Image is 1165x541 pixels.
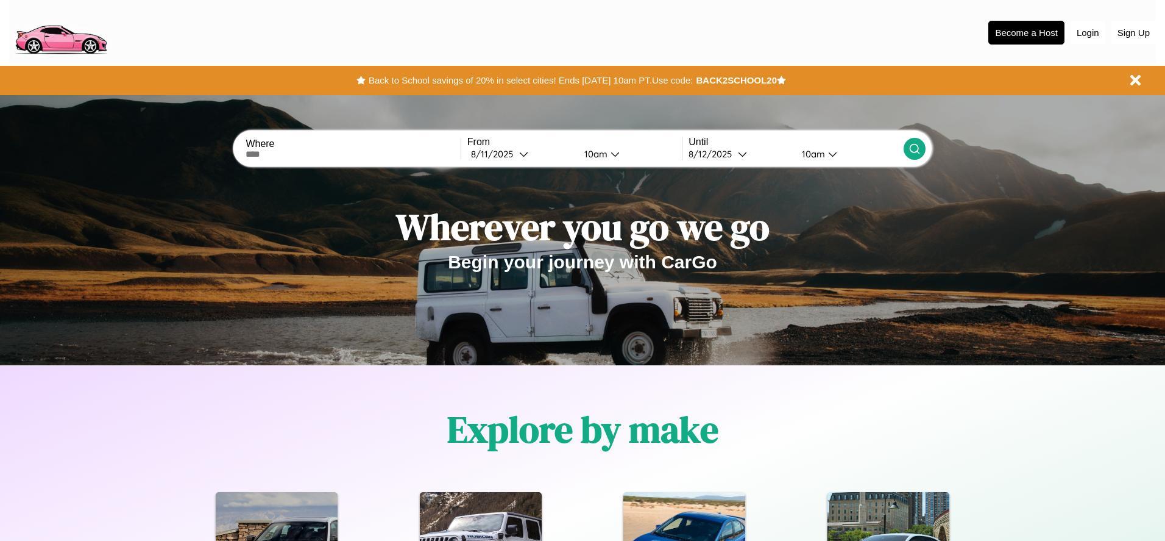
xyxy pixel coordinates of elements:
button: Become a Host [988,21,1064,45]
div: 8 / 12 / 2025 [689,148,738,160]
button: Back to School savings of 20% in select cities! Ends [DATE] 10am PT.Use code: [366,72,696,89]
button: 10am [575,148,682,160]
label: Where [246,138,460,149]
img: logo [9,6,112,57]
div: 10am [796,148,828,160]
h1: Explore by make [447,404,718,454]
button: 10am [792,148,903,160]
button: 8/11/2025 [467,148,575,160]
button: Login [1071,21,1105,44]
label: Until [689,137,903,148]
div: 8 / 11 / 2025 [471,148,519,160]
b: BACK2SCHOOL20 [696,75,777,85]
div: 10am [578,148,611,160]
label: From [467,137,682,148]
button: Sign Up [1111,21,1156,44]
